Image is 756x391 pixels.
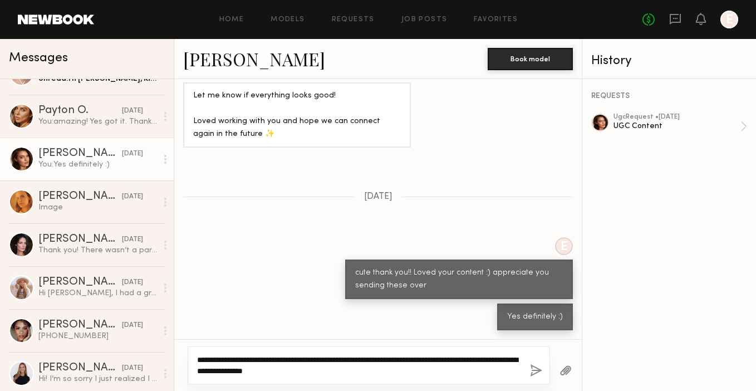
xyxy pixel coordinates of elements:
div: [PERSON_NAME] [38,234,122,245]
div: [DATE] [122,234,143,245]
span: [DATE] [364,192,392,202]
div: [DATE] [122,277,143,288]
div: ugc Request • [DATE] [613,114,740,121]
div: [PERSON_NAME] [38,320,122,331]
div: cute thank you!! Loved your content :) appreciate you sending these over [355,267,563,292]
div: [DATE] [122,149,143,159]
a: Home [219,16,244,23]
div: Yes definitely :) [507,311,563,324]
div: [PERSON_NAME] [38,148,122,159]
a: Book model [488,53,573,63]
div: You: Yes definitely :) [38,159,157,170]
div: UGC Content [613,121,740,131]
div: [PERSON_NAME] [38,191,122,202]
div: [DATE] [122,363,143,374]
a: [PERSON_NAME] [183,47,325,71]
div: [PHONE_NUMBER] [38,331,157,341]
a: Models [271,16,305,23]
div: Unread: Hi [PERSON_NAME], Kindly following up here. Best, Lin [38,74,157,84]
div: REQUESTS [591,92,747,100]
span: Messages [9,52,68,65]
div: [PERSON_NAME] [38,277,122,288]
div: [DATE] [122,192,143,202]
div: Hi [PERSON_NAME], I had a great time meeting you [DATE]! Just wanted to know if there was an upda... [38,288,157,299]
div: History [591,55,747,67]
a: Favorites [474,16,518,23]
a: ugcRequest •[DATE]UGC Content [613,114,747,139]
div: You: amazing! Yes got it. Thanks for everything [PERSON_NAME] :) [38,116,157,127]
a: Requests [332,16,375,23]
div: Hi! I’m so sorry I just realized I missed this message. Are you still looking for a creator? Woul... [38,374,157,384]
div: Let me know if everything looks good! Loved working with you and hope we can connect again in the... [193,90,401,141]
div: [PERSON_NAME] [38,363,122,374]
button: Book model [488,48,573,70]
div: [DATE] [122,320,143,331]
div: Payton O. [38,105,122,116]
a: E [720,11,738,28]
a: Job Posts [401,16,448,23]
div: Thank you! There wasn’t a parking assistant when I went to get my car so I wasn’t able to get a r... [38,245,157,256]
div: Image [38,202,157,213]
div: [DATE] [122,106,143,116]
